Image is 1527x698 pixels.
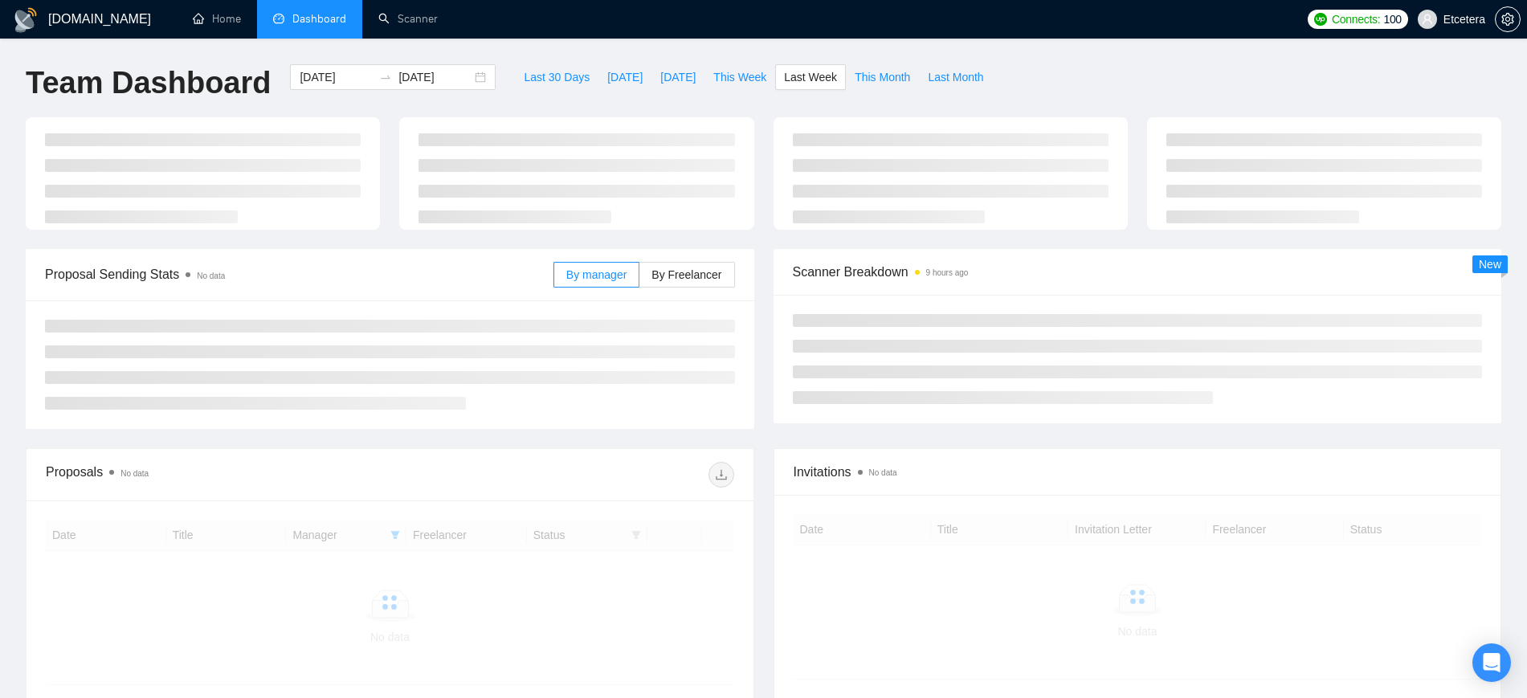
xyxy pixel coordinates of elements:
[794,462,1482,482] span: Invitations
[515,64,598,90] button: Last 30 Days
[1422,14,1433,25] span: user
[1495,6,1521,32] button: setting
[46,462,390,488] div: Proposals
[379,71,392,84] span: to
[120,469,149,478] span: No data
[273,13,284,24] span: dashboard
[660,68,696,86] span: [DATE]
[13,7,39,33] img: logo
[651,64,704,90] button: [DATE]
[855,68,910,86] span: This Month
[713,68,766,86] span: This Week
[26,64,271,102] h1: Team Dashboard
[379,71,392,84] span: swap-right
[607,68,643,86] span: [DATE]
[928,68,983,86] span: Last Month
[775,64,846,90] button: Last Week
[45,264,553,284] span: Proposal Sending Stats
[1495,13,1521,26] a: setting
[1479,258,1501,271] span: New
[524,68,590,86] span: Last 30 Days
[793,262,1483,282] span: Scanner Breakdown
[292,12,346,26] span: Dashboard
[193,12,241,26] a: homeHome
[846,64,919,90] button: This Month
[398,68,472,86] input: End date
[1314,13,1327,26] img: upwork-logo.png
[566,268,627,281] span: By manager
[919,64,992,90] button: Last Month
[704,64,775,90] button: This Week
[300,68,373,86] input: Start date
[197,271,225,280] span: No data
[869,468,897,477] span: No data
[378,12,438,26] a: searchScanner
[1383,10,1401,28] span: 100
[598,64,651,90] button: [DATE]
[651,268,721,281] span: By Freelancer
[926,268,969,277] time: 9 hours ago
[784,68,837,86] span: Last Week
[1332,10,1380,28] span: Connects:
[1472,643,1511,682] div: Open Intercom Messenger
